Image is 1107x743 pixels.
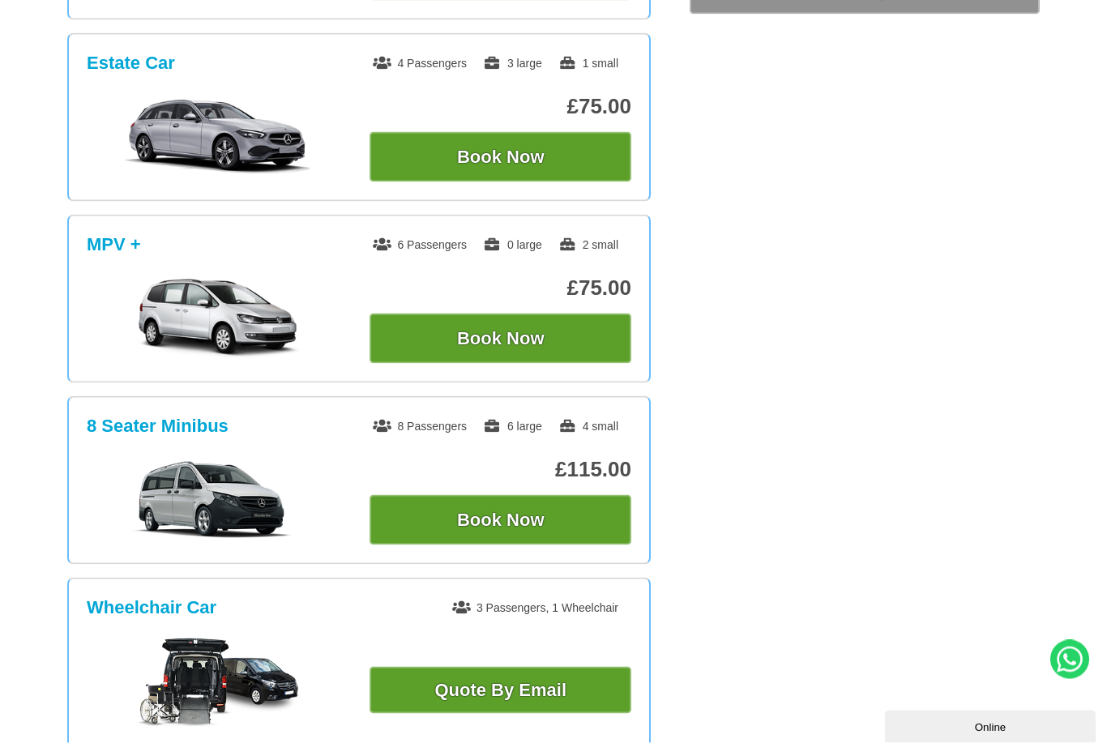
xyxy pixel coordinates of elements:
button: Book Now [370,314,631,364]
span: 0 large [483,238,542,251]
p: £115.00 [370,457,631,482]
span: 6 Passengers [373,238,467,251]
p: £75.00 [370,275,631,301]
img: 8 Seater Minibus [96,459,340,540]
button: Book Now [370,495,631,545]
span: 8 Passengers [373,420,467,433]
h3: 8 Seater Minibus [87,416,229,437]
span: 6 large [483,420,542,433]
h3: Wheelchair Car [87,597,216,618]
img: Wheelchair Car [136,638,298,728]
p: £75.00 [370,94,631,119]
span: 4 Passengers [373,57,467,70]
span: 1 small [558,57,618,70]
a: Quote By Email [370,667,631,714]
h3: Estate Car [87,53,175,74]
span: 2 small [558,238,618,251]
span: 4 small [558,420,618,433]
span: 3 large [483,57,542,70]
button: Book Now [370,132,631,182]
img: MPV + [96,278,340,359]
span: 3 Passengers, 1 Wheelchair [452,601,618,614]
img: Estate Car [96,96,340,177]
h3: MPV + [87,234,141,255]
iframe: chat widget [885,707,1099,743]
